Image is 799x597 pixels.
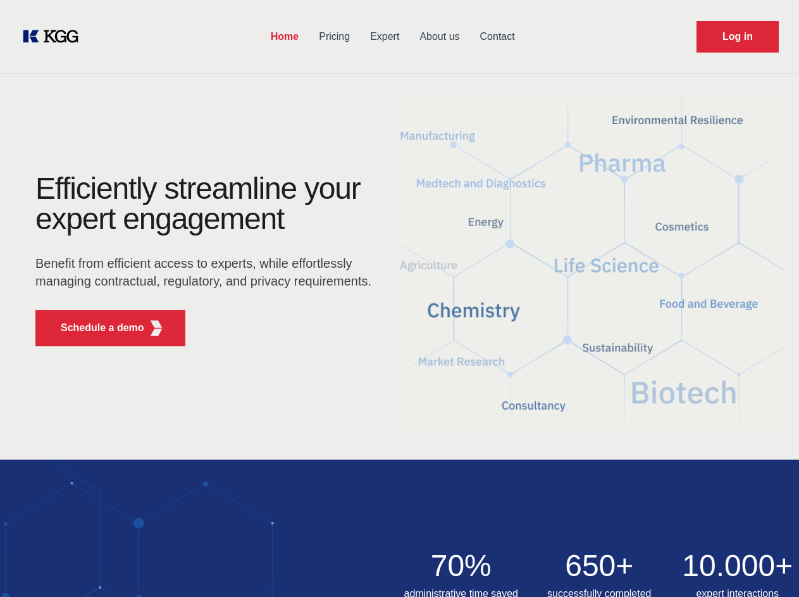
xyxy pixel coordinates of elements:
a: KOL Knowledge Platform: Talk to Key External Experts (KEE) [20,27,89,47]
a: Pricing [309,20,360,53]
h2: 650+ [538,551,661,581]
button: Schedule a demoKGG Fifth Element RED [35,310,185,346]
h1: Efficiently streamline your expert engagement [35,173,380,234]
a: Contact [470,20,525,53]
img: KGG Fifth Element RED [400,82,784,447]
p: Schedule a demo [61,320,144,336]
img: KGG Fifth Element RED [149,320,164,336]
a: Expert [360,20,409,53]
p: Benefit from efficient access to experts, while effortlessly managing contractual, regulatory, an... [35,255,380,290]
a: Request Demo [697,21,779,53]
a: About us [409,20,469,53]
h2: 70% [400,551,523,581]
a: Home [261,20,309,53]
